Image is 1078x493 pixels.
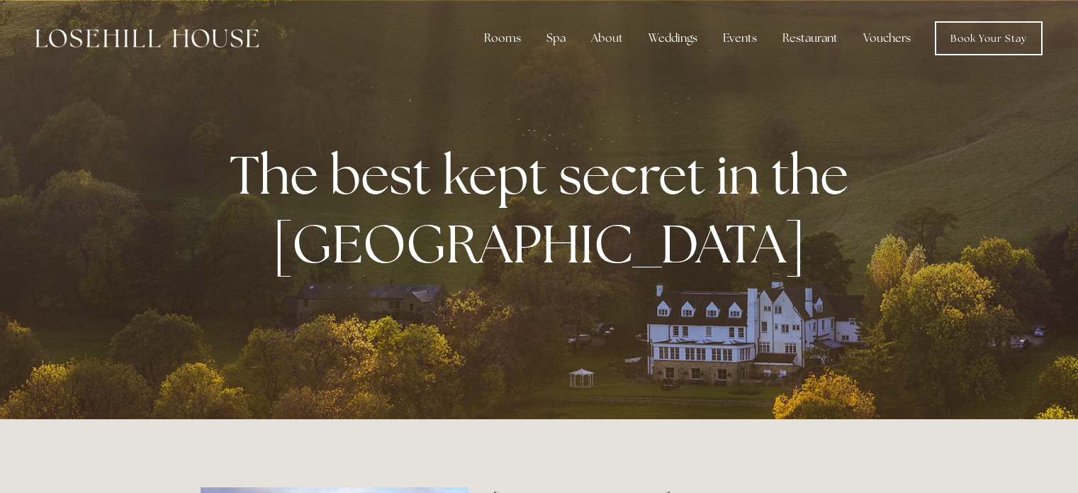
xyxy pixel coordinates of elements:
[712,24,768,52] div: Events
[771,24,849,52] div: Restaurant
[935,21,1043,55] a: Book Your Stay
[637,24,709,52] div: Weddings
[473,24,532,52] div: Rooms
[580,24,634,52] div: About
[35,29,259,48] img: Losehill House
[852,24,922,52] a: Vouchers
[230,140,860,279] strong: The best kept secret in the [GEOGRAPHIC_DATA]
[535,24,577,52] div: Spa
